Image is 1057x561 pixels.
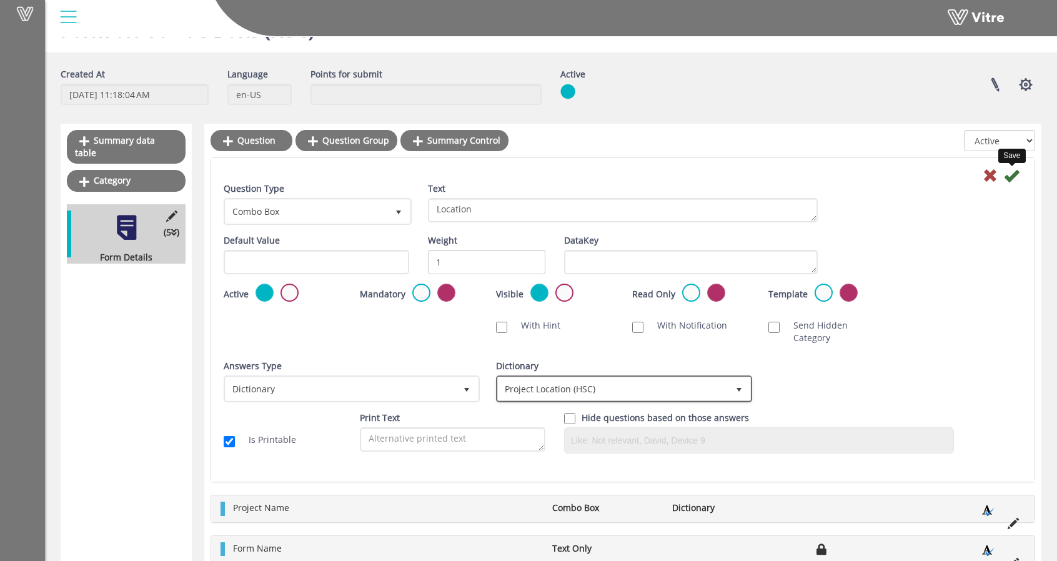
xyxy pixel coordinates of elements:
[164,226,179,239] span: (5 )
[236,434,296,446] label: Is Printable
[498,377,728,400] span: Project Location (HSC)
[227,68,268,81] label: Language
[61,68,105,81] label: Created At
[632,322,643,333] input: With Notification
[768,322,780,333] input: Send Hidden Category
[224,288,249,300] label: Active
[564,234,598,247] label: DataKey
[582,412,749,424] label: Hide questions based on those answers
[67,251,176,264] div: Form Details
[560,84,575,99] img: yes
[400,130,509,151] a: Summary Control
[428,182,445,195] label: Text
[645,319,727,332] label: With Notification
[233,542,282,554] span: Form Name
[509,319,560,332] label: With Hint
[560,68,585,81] label: Active
[998,149,1025,163] div: Save
[233,502,289,514] span: Project Name
[546,542,666,555] li: Text Only
[224,182,284,195] label: Question Type
[781,319,886,344] label: Send Hidden Category
[360,412,400,424] label: Print Text
[632,288,675,300] label: Read Only
[224,436,235,447] input: Is Printable
[295,130,397,151] a: Question Group
[496,288,524,300] label: Visible
[226,200,387,222] span: Combo Box
[224,360,282,372] label: Answers Type
[728,377,750,400] span: select
[666,502,786,514] li: Dictionary
[387,200,410,222] span: select
[211,130,292,151] a: Question
[67,170,186,191] a: Category
[768,288,808,300] label: Template
[226,377,455,400] span: Dictionary
[496,360,538,372] label: Dictionary
[564,413,575,424] input: Hide question based on answer
[428,234,457,247] label: Weight
[496,322,507,333] input: With Hint
[568,431,950,450] input: Like: Not relevant, David, Device 9
[546,502,666,514] li: Combo Box
[224,234,280,247] label: Default Value
[310,68,382,81] label: Points for submit
[67,130,186,164] a: Summary data table
[455,377,478,400] span: select
[360,288,405,300] label: Mandatory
